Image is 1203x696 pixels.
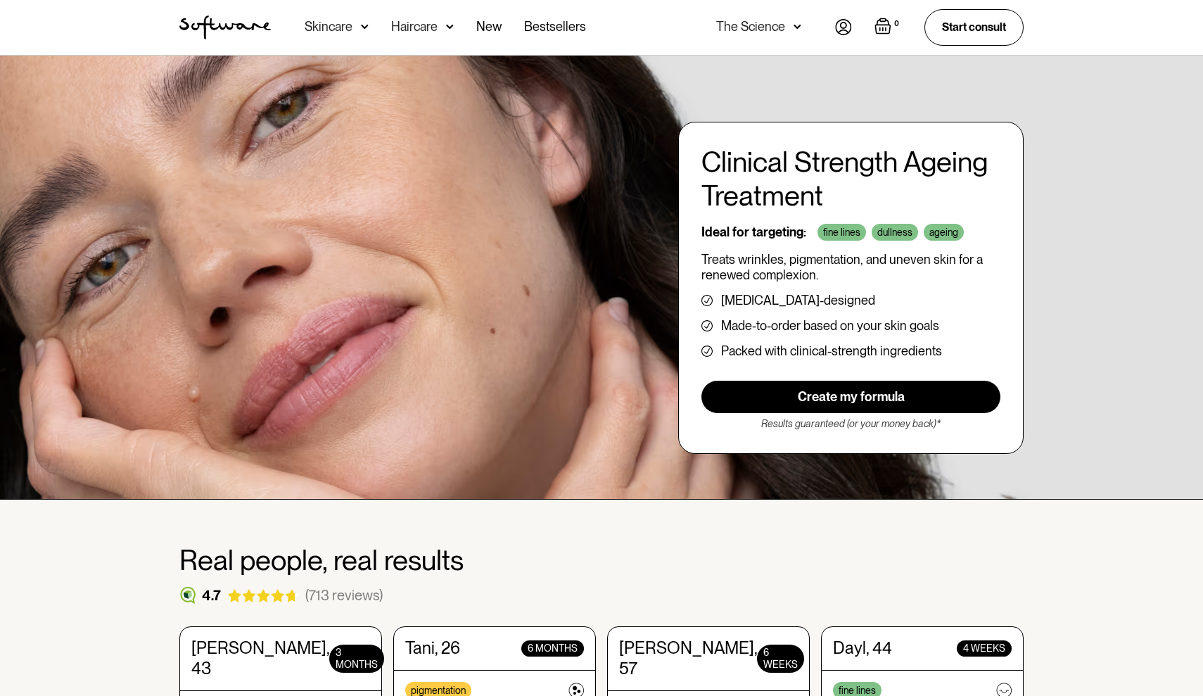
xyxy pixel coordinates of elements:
div: dullness [872,224,918,241]
em: Results guaranteed (or your money back)* [761,418,941,429]
img: arrow down [446,20,454,34]
img: arrow down [794,20,801,34]
p: Ideal for targeting: [701,224,806,240]
div: 4 weeks [957,640,1012,657]
div: [PERSON_NAME], 43 [191,638,329,679]
li: Packed with clinical-strength ingredients [701,344,1000,358]
div: [PERSON_NAME], 57 [619,638,757,679]
a: Start consult [924,9,1024,45]
div: fine lines [817,224,866,241]
div: Tani, 26 [405,638,460,659]
div: 6 weeks [757,645,804,673]
div: 4.7 [202,587,221,604]
img: reviews logo [179,587,196,604]
a: Create my formula [701,381,1000,413]
h1: Clinical Strength Ageing Treatment [701,145,1000,213]
div: Skincare [305,20,352,34]
div: 3 Months [329,645,384,673]
li: [MEDICAL_DATA]-designed [701,293,1000,308]
img: arrow down [361,20,369,34]
img: reviews stars [227,589,300,602]
img: Software Logo [179,15,271,39]
div: ageing [924,224,964,241]
div: The Science [716,20,785,34]
a: Open cart [874,18,902,37]
a: home [179,15,271,39]
div: 6 months [521,640,584,657]
li: Made-to-order based on your skin goals [701,319,1000,333]
div: 0 [891,18,902,30]
a: (713 reviews) [305,587,383,604]
div: Haircare [391,20,438,34]
div: Dayl, 44 [833,638,892,659]
p: Treats wrinkles, pigmentation, and uneven skin for a renewed complexion. [701,252,1000,282]
h2: Real people, real results [179,545,1024,576]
